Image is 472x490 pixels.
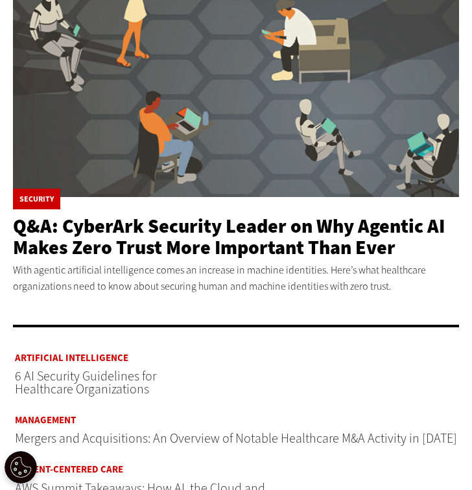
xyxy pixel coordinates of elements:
[15,353,207,363] a: Artificial Intelligence
[15,415,457,425] a: Management
[5,451,37,484] button: Open Preferences
[19,195,54,203] a: Security
[15,465,316,474] a: Patient-Centered Care
[13,262,459,295] p: With agentic artificial intelligence comes an increase in machine identities. Here’s what healthc...
[15,430,457,447] a: Mergers and Acquisitions: An Overview of Notable Healthcare M&A Activity in [DATE]
[5,451,37,484] div: Cookie Settings
[15,367,156,398] a: 6 AI Security Guidelines for Healthcare Organizations
[13,213,445,261] a: Q&A: CyberArk Security Leader on Why Agentic AI Makes Zero Trust More Important Than Ever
